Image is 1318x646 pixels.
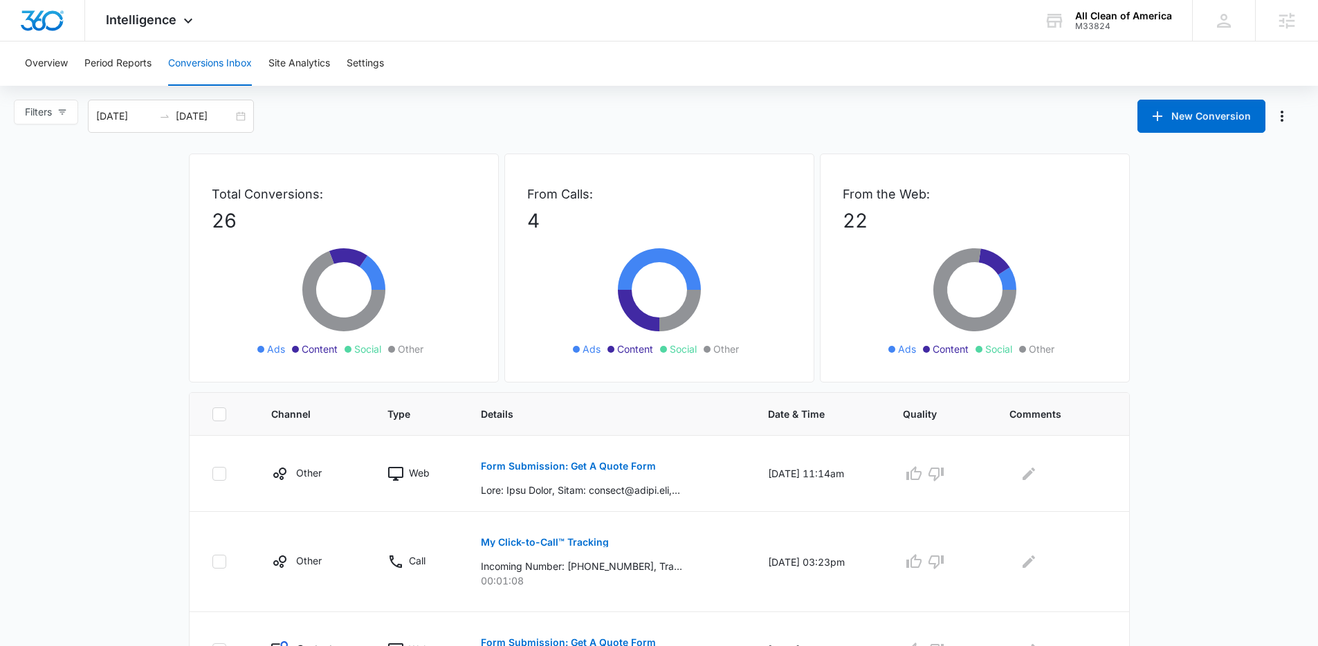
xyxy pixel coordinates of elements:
span: to [159,111,170,122]
span: Ads [267,342,285,356]
p: Call [409,553,425,568]
p: Web [409,465,430,480]
p: Incoming Number: [PHONE_NUMBER], Tracking Number: [PHONE_NUMBER], Ring To: [PHONE_NUMBER], Caller... [481,559,682,573]
span: Comments [1009,407,1086,421]
button: Site Analytics [268,41,330,86]
span: Content [302,342,338,356]
span: Social [985,342,1012,356]
button: Edit Comments [1018,463,1040,485]
span: Filters [25,104,52,120]
p: Lore: Ipsu Dolor, Sitam: consect@adipi.eli, Seddo: 1258429208, Eiu temp incididu utlab Etdolorema... [481,483,682,497]
p: Form Submission: Get A Quote Form [481,461,656,471]
button: Settings [347,41,384,86]
p: My Click-to-Call™ Tracking [481,537,609,547]
p: 4 [527,206,791,235]
span: Date & Time [768,407,850,421]
p: From the Web: [843,185,1107,203]
p: Total Conversions: [212,185,476,203]
span: Social [670,342,697,356]
button: New Conversion [1137,100,1265,133]
input: End date [176,109,233,124]
span: Content [617,342,653,356]
span: Channel [271,407,334,421]
span: Other [398,342,423,356]
button: Filters [14,100,78,124]
span: swap-right [159,111,170,122]
span: Content [933,342,969,356]
p: From Calls: [527,185,791,203]
td: [DATE] 11:14am [751,436,886,512]
p: 26 [212,206,476,235]
td: [DATE] 03:23pm [751,512,886,612]
span: Type [387,407,428,421]
button: Conversions Inbox [168,41,252,86]
div: account name [1075,10,1172,21]
button: My Click-to-Call™ Tracking [481,526,609,559]
p: Other [296,553,322,568]
p: Other [296,465,322,480]
button: Manage Numbers [1271,105,1293,127]
span: Quality [903,407,956,421]
div: account id [1075,21,1172,31]
button: Edit Comments [1018,551,1040,573]
span: Ads [898,342,916,356]
span: Details [481,407,715,421]
button: Period Reports [84,41,152,86]
span: Intelligence [106,12,176,27]
span: Ads [583,342,601,356]
button: Overview [25,41,68,86]
p: 22 [843,206,1107,235]
p: 00:01:08 [481,573,735,588]
span: Social [354,342,381,356]
button: Form Submission: Get A Quote Form [481,450,656,483]
span: Other [1029,342,1054,356]
span: Other [713,342,739,356]
input: Start date [96,109,154,124]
